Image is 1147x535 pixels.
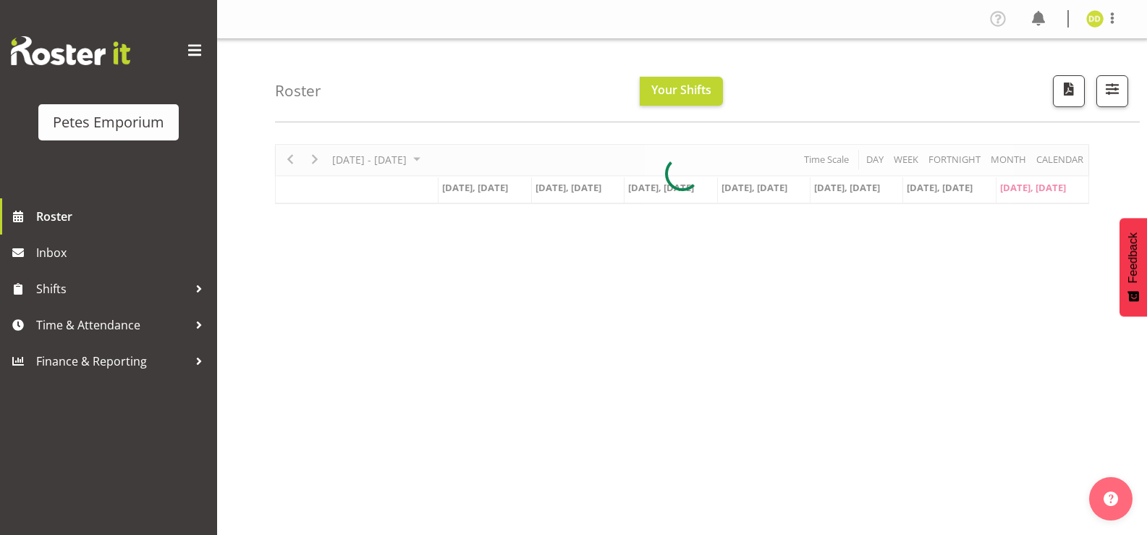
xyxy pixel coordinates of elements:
img: Rosterit website logo [11,36,130,65]
span: Your Shifts [651,82,711,98]
button: Filter Shifts [1096,75,1128,107]
span: Shifts [36,278,188,300]
button: Your Shifts [640,77,723,106]
span: Roster [36,206,210,227]
div: Petes Emporium [53,111,164,133]
img: danielle-donselaar8920.jpg [1086,10,1104,28]
button: Feedback - Show survey [1120,218,1147,316]
span: Inbox [36,242,210,264]
span: Finance & Reporting [36,350,188,372]
h4: Roster [275,83,321,99]
button: Download a PDF of the roster according to the set date range. [1053,75,1085,107]
img: help-xxl-2.png [1104,492,1118,506]
span: Feedback [1127,232,1140,283]
span: Time & Attendance [36,314,188,336]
